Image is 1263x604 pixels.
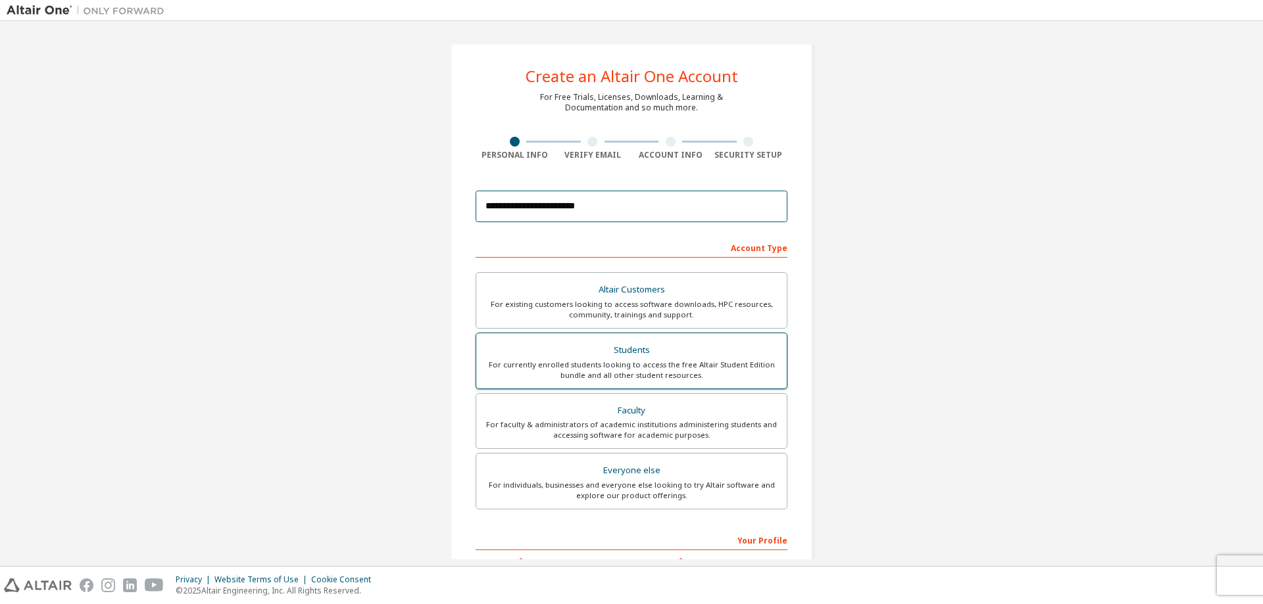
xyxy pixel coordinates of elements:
div: Faculty [484,402,779,420]
img: facebook.svg [80,578,93,592]
div: Everyone else [484,461,779,480]
div: For faculty & administrators of academic institutions administering students and accessing softwa... [484,419,779,440]
div: Account Info [631,150,710,160]
div: Website Terms of Use [214,574,311,585]
div: Security Setup [710,150,788,160]
div: For existing customers looking to access software downloads, HPC resources, community, trainings ... [484,299,779,320]
label: First Name [476,557,628,567]
div: Privacy [176,574,214,585]
div: Create an Altair One Account [526,68,738,84]
div: Your Profile [476,529,787,550]
div: Account Type [476,237,787,258]
div: Personal Info [476,150,554,160]
img: linkedin.svg [123,578,137,592]
div: For currently enrolled students looking to access the free Altair Student Edition bundle and all ... [484,360,779,381]
label: Last Name [635,557,787,567]
img: altair_logo.svg [4,578,72,592]
img: youtube.svg [145,578,164,592]
div: For individuals, businesses and everyone else looking to try Altair software and explore our prod... [484,480,779,501]
div: For Free Trials, Licenses, Downloads, Learning & Documentation and so much more. [540,92,723,113]
p: © 2025 Altair Engineering, Inc. All Rights Reserved. [176,585,379,596]
div: Cookie Consent [311,574,379,585]
img: Altair One [7,4,171,17]
div: Altair Customers [484,281,779,299]
div: Students [484,341,779,360]
img: instagram.svg [101,578,115,592]
div: Verify Email [554,150,632,160]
